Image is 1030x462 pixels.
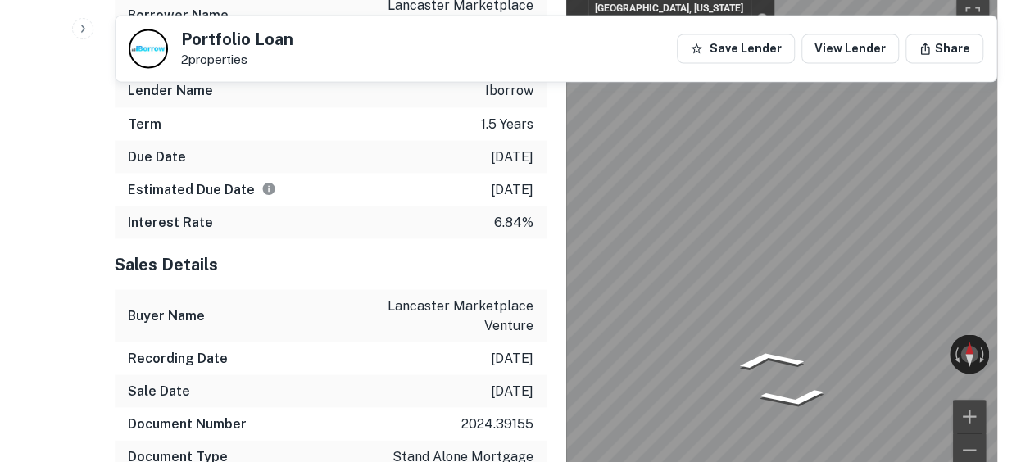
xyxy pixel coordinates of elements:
[461,414,533,433] p: 2024.39155
[905,34,983,63] button: Share
[181,31,293,48] h5: Portfolio Loan
[128,381,190,401] h6: Sale Date
[128,348,228,368] h6: Recording Date
[128,414,247,433] h6: Document Number
[128,179,276,199] h6: Estimated Due Date
[491,348,533,368] p: [DATE]
[181,52,293,67] p: 2 properties
[128,147,186,166] h6: Due Date
[714,345,825,374] path: Go North
[386,296,533,335] p: lancaster marketplace venture
[128,306,205,325] h6: Buyer Name
[595,2,743,16] div: [GEOGRAPHIC_DATA], [US_STATE]
[677,34,795,63] button: Save Lender
[491,381,533,401] p: [DATE]
[738,383,850,412] path: Go South
[261,181,276,196] svg: Estimate is based on a standard schedule for this type of loan.
[481,114,533,134] p: 1.5 years
[948,331,1030,410] iframe: Chat Widget
[115,251,547,276] h5: Sales Details
[128,81,213,101] h6: Lender Name
[128,212,213,232] h6: Interest Rate
[128,6,229,25] h6: Borrower Name
[494,212,533,232] p: 6.84%
[953,400,986,433] button: Zoom in
[801,34,899,63] a: View Lender
[756,11,768,29] a: Show location on map
[491,179,533,199] p: [DATE]
[566,10,588,32] button: Exit the Street View
[491,147,533,166] p: [DATE]
[485,81,533,101] p: iborrow
[128,114,161,134] h6: Term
